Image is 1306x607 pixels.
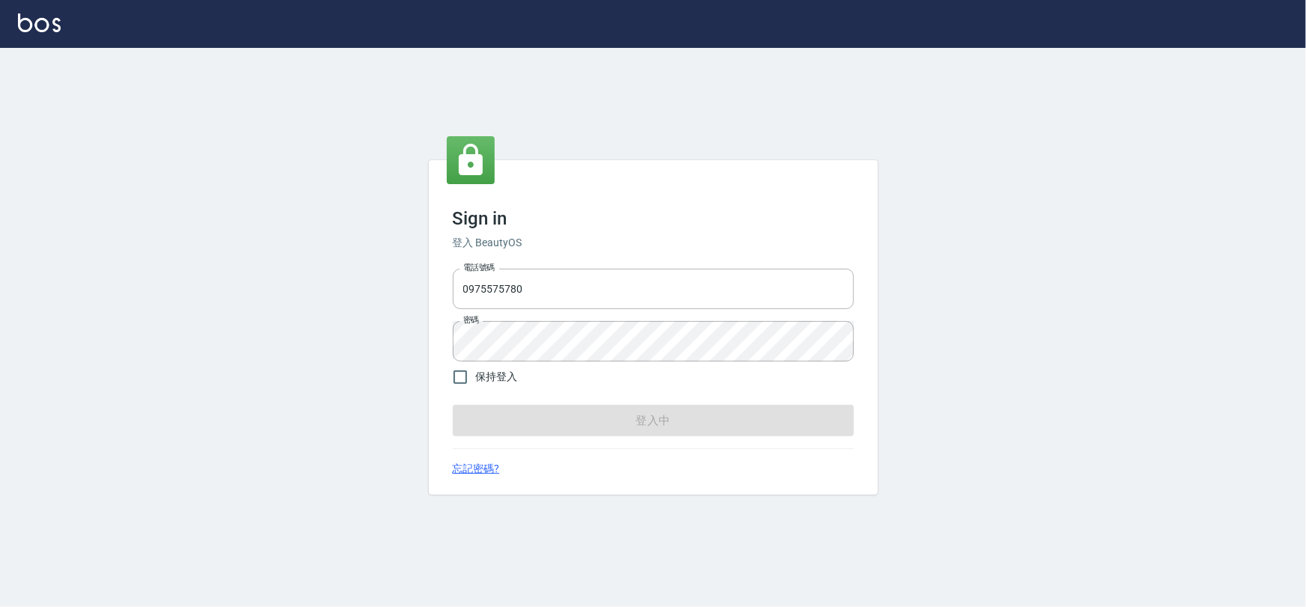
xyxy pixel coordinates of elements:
h6: 登入 BeautyOS [453,235,854,251]
label: 電話號碼 [463,262,495,273]
img: Logo [18,13,61,32]
a: 忘記密碼? [453,461,500,477]
span: 保持登入 [476,369,518,385]
h3: Sign in [453,208,854,229]
label: 密碼 [463,314,479,326]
